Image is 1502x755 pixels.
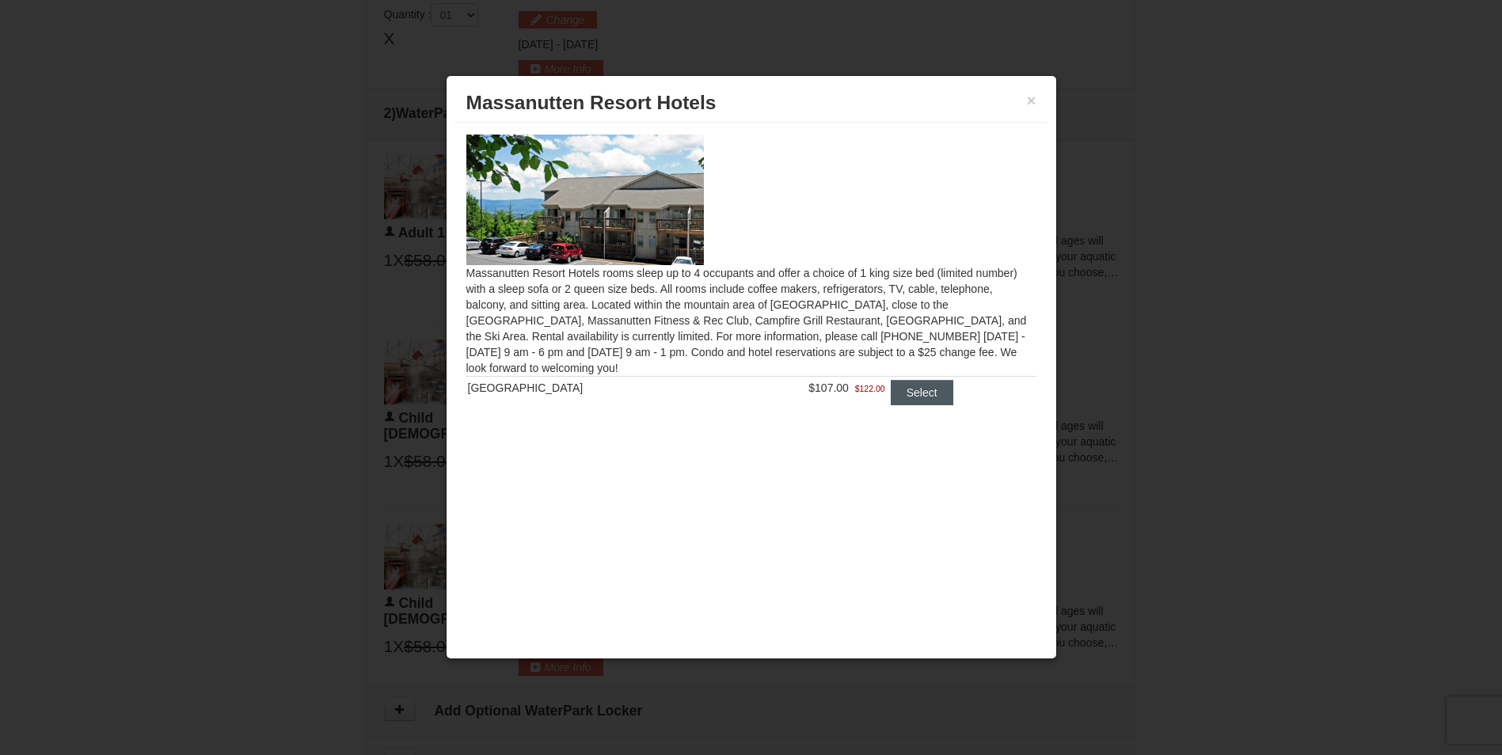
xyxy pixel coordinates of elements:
div: Massanutten Resort Hotels rooms sleep up to 4 occupants and offer a choice of 1 king size bed (li... [454,123,1048,436]
img: 19219026-1-e3b4ac8e.jpg [466,135,704,264]
button: Select [891,380,953,405]
span: $107.00 [808,381,849,394]
span: $122.00 [855,381,885,396]
button: × [1027,93,1036,108]
div: [GEOGRAPHIC_DATA] [468,380,717,396]
span: Massanutten Resort Hotels [466,92,717,113]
